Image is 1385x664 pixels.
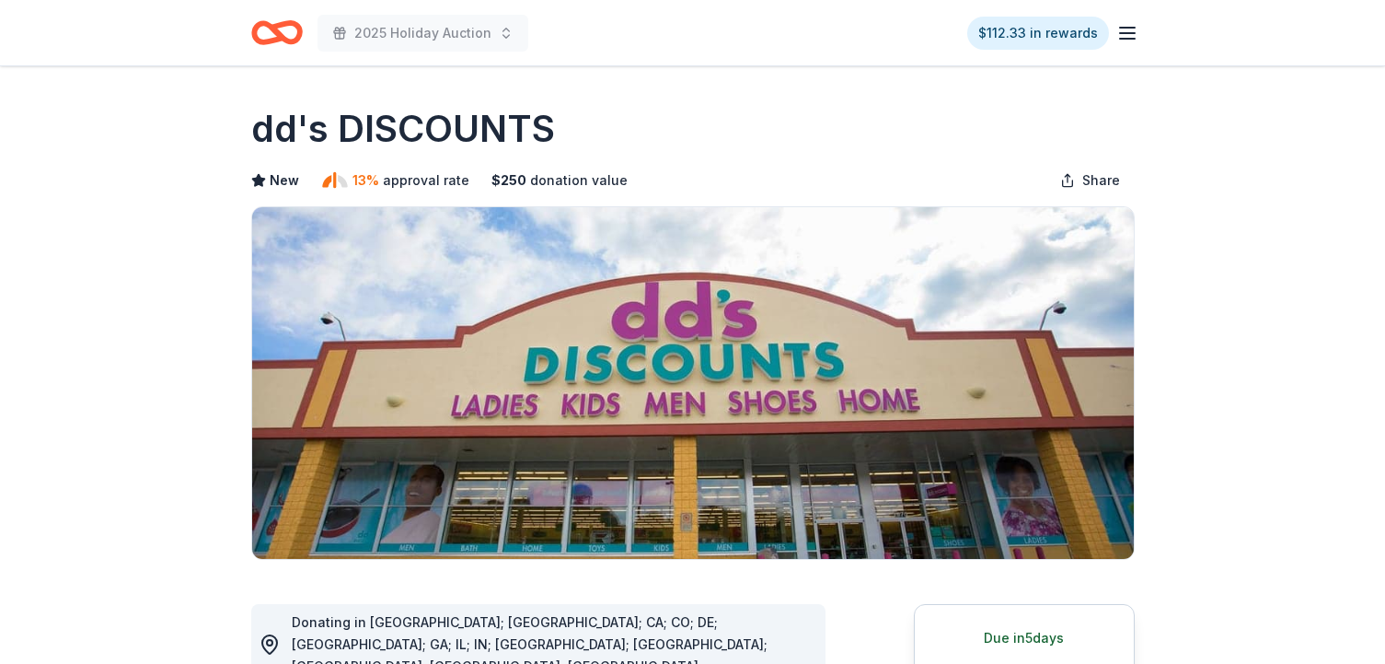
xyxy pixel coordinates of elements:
[251,103,555,155] h1: dd's DISCOUNTS
[352,169,379,192] span: 13%
[317,15,528,52] button: 2025 Holiday Auction
[1045,162,1135,199] button: Share
[252,207,1134,559] img: Image for dd's DISCOUNTS
[967,17,1109,50] a: $112.33 in rewards
[530,169,628,192] span: donation value
[937,627,1112,649] div: Due in 5 days
[491,169,526,192] span: $ 250
[251,11,303,54] a: Home
[383,169,469,192] span: approval rate
[1082,169,1120,192] span: Share
[270,169,299,192] span: New
[354,22,491,44] span: 2025 Holiday Auction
